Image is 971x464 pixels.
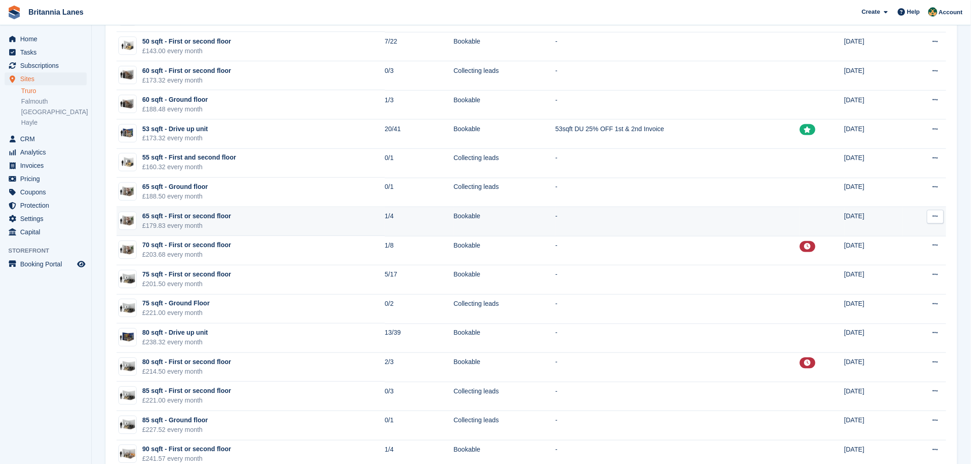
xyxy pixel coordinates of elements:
[385,411,454,441] td: 0/1
[119,389,136,403] img: 75-sqft-unit.jpg
[907,7,920,17] span: Help
[21,118,87,127] a: Hayle
[555,324,799,353] td: -
[454,295,556,324] td: Collecting leads
[142,192,208,202] div: £188.50 every month
[142,212,231,221] div: 65 sqft - First or second floor
[142,387,231,396] div: 85 sqft - First or second floor
[142,396,231,406] div: £221.00 every month
[385,90,454,120] td: 1/3
[844,295,903,324] td: [DATE]
[142,416,208,425] div: 85 sqft - Ground floor
[555,411,799,441] td: -
[119,272,136,286] img: 75-sqft-unit.jpg
[939,8,963,17] span: Account
[142,454,231,464] div: £241.57 every month
[385,265,454,295] td: 5/17
[142,37,231,46] div: 50 sqft - First or second floor
[119,214,136,227] img: 64-sqft-unit.jpg
[20,212,75,225] span: Settings
[5,146,87,159] a: menu
[119,302,136,315] img: 75-sqft-unit.jpg
[844,32,903,61] td: [DATE]
[142,221,231,231] div: £179.83 every month
[142,182,208,192] div: 65 sqft - Ground floor
[454,178,556,207] td: Collecting leads
[844,61,903,91] td: [DATE]
[142,76,231,85] div: £173.32 every month
[454,411,556,441] td: Collecting leads
[21,87,87,95] a: Truro
[119,127,136,140] img: 53sqft%20Drive%20Up.jpg
[454,32,556,61] td: Bookable
[142,358,231,367] div: 80 sqft - First or second floor
[119,98,136,111] img: 60-sqft-unit.jpg
[385,149,454,178] td: 0/1
[5,172,87,185] a: menu
[20,59,75,72] span: Subscriptions
[76,259,87,270] a: Preview store
[844,324,903,353] td: [DATE]
[385,382,454,411] td: 0/3
[119,418,136,431] img: 75-sqft-unit.jpg
[20,46,75,59] span: Tasks
[454,61,556,91] td: Collecting leads
[142,270,231,280] div: 75 sqft - First or second floor
[119,156,136,169] img: 50-sqft-unit.jpg
[119,360,136,373] img: 75-sqft-unit.jpg
[862,7,880,17] span: Create
[454,149,556,178] td: Collecting leads
[119,243,136,257] img: 64-sqft-unit.jpg
[142,250,231,260] div: £203.68 every month
[385,120,454,149] td: 20/41
[5,186,87,199] a: menu
[5,133,87,145] a: menu
[20,199,75,212] span: Protection
[142,153,236,163] div: 55 sqft - First and second floor
[844,382,903,411] td: [DATE]
[385,295,454,324] td: 0/2
[119,447,136,461] img: 100-sqft-unit.jpg
[5,212,87,225] a: menu
[142,124,208,134] div: 53 sqft - Drive up unit
[20,172,75,185] span: Pricing
[142,425,208,435] div: £227.52 every month
[844,353,903,382] td: [DATE]
[20,226,75,238] span: Capital
[454,382,556,411] td: Collecting leads
[119,185,136,199] img: 64-sqft-unit.jpg
[555,353,799,382] td: -
[555,207,799,237] td: -
[454,265,556,295] td: Bookable
[454,207,556,237] td: Bookable
[5,46,87,59] a: menu
[844,149,903,178] td: [DATE]
[20,146,75,159] span: Analytics
[142,105,208,114] div: £188.48 every month
[385,324,454,353] td: 13/39
[555,90,799,120] td: -
[20,159,75,172] span: Invoices
[20,258,75,271] span: Booking Portal
[555,295,799,324] td: -
[5,258,87,271] a: menu
[454,353,556,382] td: Bookable
[142,163,236,172] div: £160.32 every month
[844,236,903,265] td: [DATE]
[454,236,556,265] td: Bookable
[7,6,21,19] img: stora-icon-8386f47178a22dfd0bd8f6a31ec36ba5ce8667c1dd55bd0f319d3a0aa187defe.svg
[142,367,231,377] div: £214.50 every month
[21,97,87,106] a: Falmouth
[844,411,903,441] td: [DATE]
[555,265,799,295] td: -
[5,33,87,45] a: menu
[142,299,210,309] div: 75 sqft - Ground Floor
[25,5,87,20] a: Britannia Lanes
[385,236,454,265] td: 1/8
[454,120,556,149] td: Bookable
[5,59,87,72] a: menu
[142,280,231,289] div: £201.50 every month
[385,32,454,61] td: 7/22
[119,39,136,53] img: 50-sqft-unit.jpg
[385,207,454,237] td: 1/4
